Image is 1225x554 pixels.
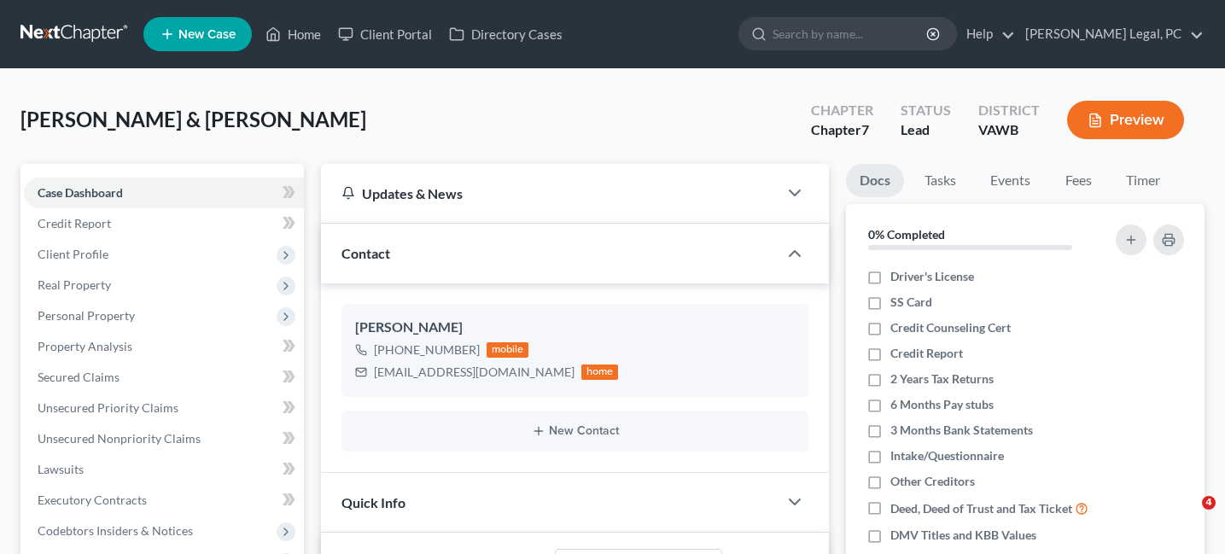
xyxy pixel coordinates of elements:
[890,527,1036,544] span: DMV Titles and KBB Values
[38,431,201,446] span: Unsecured Nonpriority Claims
[868,227,945,242] strong: 0% Completed
[978,120,1040,140] div: VAWB
[38,493,147,507] span: Executory Contracts
[38,216,111,230] span: Credit Report
[901,120,951,140] div: Lead
[24,331,304,362] a: Property Analysis
[38,185,123,200] span: Case Dashboard
[890,294,932,311] span: SS Card
[1051,164,1105,197] a: Fees
[861,121,869,137] span: 7
[890,345,963,362] span: Credit Report
[890,447,1004,464] span: Intake/Questionnaire
[1167,496,1208,537] iframe: Intercom live chat
[374,341,480,359] div: [PHONE_NUMBER]
[440,19,571,50] a: Directory Cases
[330,19,440,50] a: Client Portal
[341,494,405,510] span: Quick Info
[846,164,904,197] a: Docs
[20,107,366,131] span: [PERSON_NAME] & [PERSON_NAME]
[355,424,796,438] button: New Contact
[958,19,1015,50] a: Help
[38,308,135,323] span: Personal Property
[890,473,975,490] span: Other Creditors
[24,362,304,393] a: Secured Claims
[773,18,929,50] input: Search by name...
[24,454,304,485] a: Lawsuits
[811,120,873,140] div: Chapter
[890,319,1011,336] span: Credit Counseling Cert
[24,178,304,208] a: Case Dashboard
[24,208,304,239] a: Credit Report
[811,101,873,120] div: Chapter
[890,500,1072,517] span: Deed, Deed of Trust and Tax Ticket
[487,342,529,358] div: mobile
[977,164,1044,197] a: Events
[1067,101,1184,139] button: Preview
[38,400,178,415] span: Unsecured Priority Claims
[341,245,390,261] span: Contact
[38,339,132,353] span: Property Analysis
[38,370,120,384] span: Secured Claims
[978,101,1040,120] div: District
[24,393,304,423] a: Unsecured Priority Claims
[1112,164,1174,197] a: Timer
[890,370,994,388] span: 2 Years Tax Returns
[1202,496,1216,510] span: 4
[24,423,304,454] a: Unsecured Nonpriority Claims
[374,364,575,381] div: [EMAIL_ADDRESS][DOMAIN_NAME]
[341,184,758,202] div: Updates & News
[890,268,974,285] span: Driver's License
[178,28,236,41] span: New Case
[257,19,330,50] a: Home
[901,101,951,120] div: Status
[581,364,619,380] div: home
[38,462,84,476] span: Lawsuits
[890,396,994,413] span: 6 Months Pay stubs
[911,164,970,197] a: Tasks
[1017,19,1204,50] a: [PERSON_NAME] Legal, PC
[38,523,193,538] span: Codebtors Insiders & Notices
[890,422,1033,439] span: 3 Months Bank Statements
[24,485,304,516] a: Executory Contracts
[355,318,796,338] div: [PERSON_NAME]
[38,277,111,292] span: Real Property
[38,247,108,261] span: Client Profile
